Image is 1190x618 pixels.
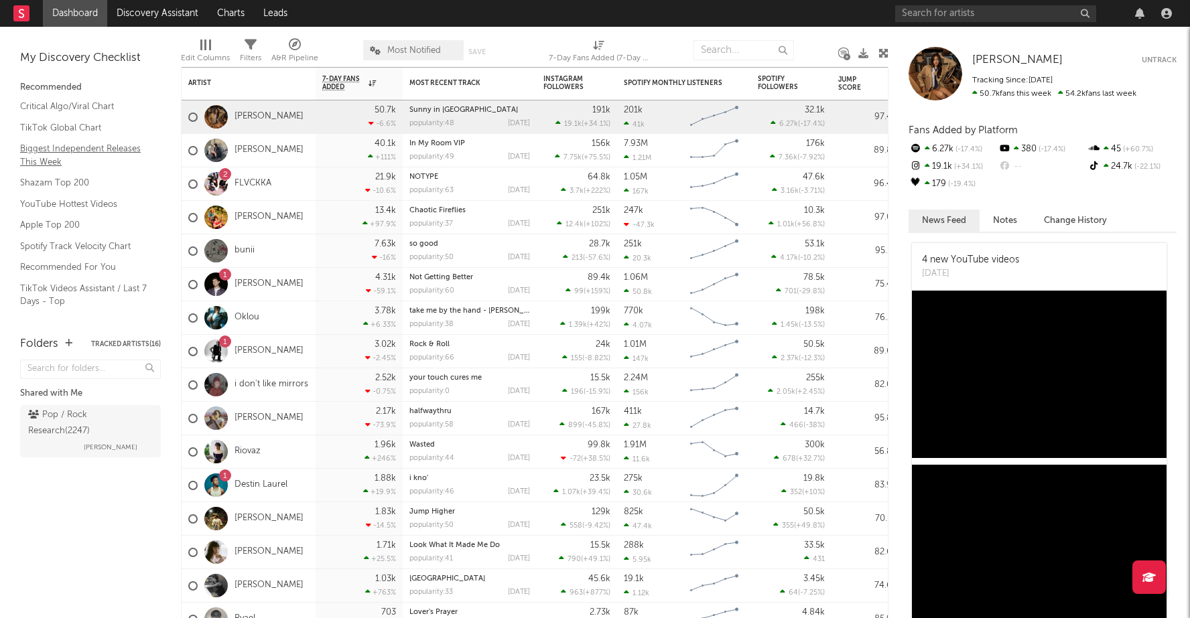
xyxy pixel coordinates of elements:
[20,386,161,402] div: Shared with Me
[624,488,652,497] div: 30.6k
[684,167,744,201] svg: Chart title
[549,50,649,66] div: 7-Day Fans Added (7-Day Fans Added)
[805,307,825,315] div: 198k
[508,321,530,328] div: [DATE]
[570,455,581,463] span: -72
[409,508,455,516] a: Jump Higher
[758,75,805,91] div: Spotify Followers
[805,240,825,248] div: 53.1k
[235,479,287,491] a: Destin Laurel
[1031,210,1120,232] button: Change History
[553,487,610,496] div: ( )
[409,106,518,114] a: Sunny in [GEOGRAPHIC_DATA]
[592,139,610,148] div: 156k
[375,441,396,449] div: 1.96k
[240,33,261,72] div: Filters
[624,374,648,382] div: 2.24M
[801,187,823,195] span: -3.71 %
[838,410,892,427] div: 95.8
[375,374,396,382] div: 2.52k
[561,454,610,463] div: ( )
[772,186,825,195] div: ( )
[508,153,530,161] div: [DATE]
[804,206,825,215] div: 10.3k
[235,212,304,223] a: [PERSON_NAME]
[20,405,161,457] a: Pop / Rock Research(2247)[PERSON_NAME]
[624,273,648,282] div: 1.06M
[624,388,649,396] div: 156k
[590,374,610,382] div: 15.5k
[592,106,610,114] div: 191k
[409,220,453,228] div: popularity: 37
[365,420,396,429] div: -73.9 %
[508,287,530,295] div: [DATE]
[508,488,530,495] div: [DATE]
[596,340,610,349] div: 24k
[409,421,454,429] div: popularity: 58
[1132,163,1161,171] span: -22.1 %
[84,439,137,455] span: [PERSON_NAME]
[375,340,396,349] div: 3.02k
[409,475,530,482] div: i kno'
[566,287,610,295] div: ( )
[409,79,510,87] div: Most Recent Track
[409,106,530,114] div: Sunny in London
[624,220,655,229] div: -47.3k
[624,287,652,296] div: 50.8k
[20,239,147,254] a: Spotify Track Velocity Chart
[20,197,147,212] a: YouTube Hottest Videos
[998,141,1087,158] div: 380
[803,173,825,181] div: 47.6k
[271,50,318,66] div: A&R Pipeline
[409,488,454,495] div: popularity: 46
[20,141,147,169] a: Biggest Independent Releases This Week
[584,422,608,429] span: -45.8 %
[770,153,825,161] div: ( )
[375,307,396,315] div: 3.78k
[20,281,147,309] a: TikTok Videos Assistant / Last 7 Days - Top
[375,474,396,483] div: 1.88k
[409,455,454,462] div: popularity: 44
[375,508,396,516] div: 1.83k
[235,312,259,323] a: Oklou
[1087,158,1177,175] div: 24.7k
[592,206,610,215] div: 251k
[375,240,396,248] div: 7.63k
[564,121,582,128] span: 19.1k
[588,273,610,282] div: 89.4k
[800,121,823,128] span: -17.4 %
[20,360,161,379] input: Search for folders...
[557,220,610,228] div: ( )
[1037,146,1065,153] span: -17.4 %
[684,335,744,368] svg: Chart title
[235,446,261,457] a: Riovaz
[181,33,230,72] div: Edit Columns
[909,141,998,158] div: 6.27k
[998,158,1087,175] div: --
[235,345,304,357] a: [PERSON_NAME]
[693,40,794,60] input: Search...
[772,320,825,329] div: ( )
[368,153,396,161] div: +111 %
[797,221,823,228] span: +56.8 %
[803,273,825,282] div: 78.5k
[375,206,396,215] div: 13.4k
[779,154,797,161] span: 7.36k
[409,408,530,415] div: halfwaythru
[508,455,530,462] div: [DATE]
[805,441,825,449] div: 300k
[909,210,980,232] button: News Feed
[409,609,458,616] a: Lover's Prayer
[562,387,610,396] div: ( )
[235,111,304,123] a: [PERSON_NAME]
[409,354,454,362] div: popularity: 66
[375,139,396,148] div: 40.1k
[584,121,608,128] span: +34.1 %
[20,260,147,275] a: Recommended For You
[946,181,976,188] span: -19.4 %
[980,210,1031,232] button: Notes
[805,106,825,114] div: 32.1k
[409,341,450,348] a: Rock & Roll
[563,253,610,262] div: ( )
[1142,54,1177,67] button: Untrack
